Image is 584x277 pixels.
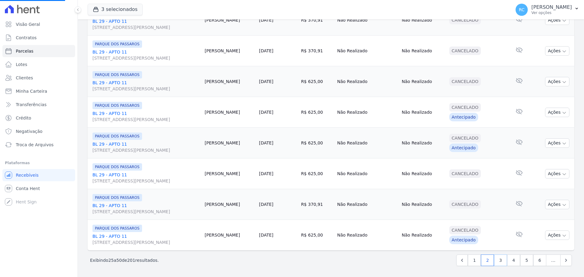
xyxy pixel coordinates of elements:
[2,99,75,111] a: Transferências
[449,169,481,178] div: Cancelado
[545,108,569,117] button: Ações
[533,254,546,266] a: 6
[545,77,569,86] button: Ações
[92,203,200,215] a: BL 29 - APTO 11[STREET_ADDRESS][PERSON_NAME]
[511,1,584,18] button: RC [PERSON_NAME] Ver opções
[399,189,447,220] td: Não Realizado
[545,138,569,148] button: Ações
[92,239,200,245] span: [STREET_ADDRESS][PERSON_NAME]
[202,66,257,97] td: [PERSON_NAME]
[335,97,399,128] td: Não Realizado
[449,77,481,86] div: Cancelado
[507,254,520,266] a: 4
[92,194,142,201] span: PARQUE DOS PASSAROS
[92,163,142,171] span: PARQUE DOS PASSAROS
[299,97,335,128] td: R$ 625,00
[399,97,447,128] td: Não Realizado
[92,18,200,30] a: BL 29 - APTO 11[STREET_ADDRESS][PERSON_NAME]
[560,254,572,266] a: Next
[449,134,481,142] div: Cancelado
[456,254,468,266] a: Previous
[2,112,75,124] a: Crédito
[335,158,399,189] td: Não Realizado
[92,40,142,48] span: PARQUE DOS PASSAROS
[92,110,200,123] a: BL 29 - APTO 11[STREET_ADDRESS][PERSON_NAME]
[16,48,33,54] span: Parcelas
[92,178,200,184] span: [STREET_ADDRESS][PERSON_NAME]
[202,5,257,36] td: [PERSON_NAME]
[531,4,572,10] p: [PERSON_NAME]
[92,80,200,92] a: BL 29 - APTO 11[STREET_ADDRESS][PERSON_NAME]
[202,189,257,220] td: [PERSON_NAME]
[545,169,569,178] button: Ações
[92,225,142,232] span: PARQUE DOS PASSAROS
[2,32,75,44] a: Contratos
[259,18,273,23] a: [DATE]
[16,142,54,148] span: Troca de Arquivos
[2,182,75,195] a: Conta Hent
[299,220,335,251] td: R$ 625,00
[2,139,75,151] a: Troca de Arquivos
[545,16,569,25] button: Ações
[449,144,478,152] div: Antecipado
[16,75,33,81] span: Clientes
[520,254,533,266] a: 5
[449,226,481,234] div: Cancelado
[449,47,481,55] div: Cancelado
[449,113,478,121] div: Antecipado
[116,258,122,263] span: 50
[202,128,257,158] td: [PERSON_NAME]
[335,66,399,97] td: Não Realizado
[299,36,335,66] td: R$ 370,91
[259,171,273,176] a: [DATE]
[468,254,481,266] a: 1
[335,128,399,158] td: Não Realizado
[399,128,447,158] td: Não Realizado
[16,185,40,192] span: Conta Hent
[259,110,273,115] a: [DATE]
[202,220,257,251] td: [PERSON_NAME]
[92,49,200,61] a: BL 29 - APTO 11[STREET_ADDRESS][PERSON_NAME]
[16,35,36,41] span: Contratos
[299,128,335,158] td: R$ 625,00
[202,97,257,128] td: [PERSON_NAME]
[16,128,43,134] span: Negativação
[92,55,200,61] span: [STREET_ADDRESS][PERSON_NAME]
[92,133,142,140] span: PARQUE DOS PASSAROS
[92,102,142,109] span: PARQUE DOS PASSAROS
[92,147,200,153] span: [STREET_ADDRESS][PERSON_NAME]
[16,115,31,121] span: Crédito
[92,24,200,30] span: [STREET_ADDRESS][PERSON_NAME]
[259,79,273,84] a: [DATE]
[449,236,478,244] div: Antecipado
[399,66,447,97] td: Não Realizado
[545,230,569,240] button: Ações
[92,233,200,245] a: BL 29 - APTO 11[STREET_ADDRESS][PERSON_NAME]
[16,88,47,94] span: Minha Carteira
[92,141,200,153] a: BL 29 - APTO 11[STREET_ADDRESS][PERSON_NAME]
[259,233,273,237] a: [DATE]
[16,21,40,27] span: Visão Geral
[90,257,159,263] p: Exibindo a de resultados.
[449,200,481,209] div: Cancelado
[259,140,273,145] a: [DATE]
[92,86,200,92] span: [STREET_ADDRESS][PERSON_NAME]
[16,172,39,178] span: Recebíveis
[335,220,399,251] td: Não Realizado
[531,10,572,15] p: Ver opções
[259,202,273,207] a: [DATE]
[449,103,481,112] div: Cancelado
[299,66,335,97] td: R$ 625,00
[92,116,200,123] span: [STREET_ADDRESS][PERSON_NAME]
[399,158,447,189] td: Não Realizado
[2,72,75,84] a: Clientes
[545,200,569,209] button: Ações
[2,85,75,97] a: Minha Carteira
[546,254,561,266] span: …
[449,16,481,24] div: Cancelado
[2,45,75,57] a: Parcelas
[335,5,399,36] td: Não Realizado
[399,5,447,36] td: Não Realizado
[299,189,335,220] td: R$ 370,91
[2,125,75,137] a: Negativação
